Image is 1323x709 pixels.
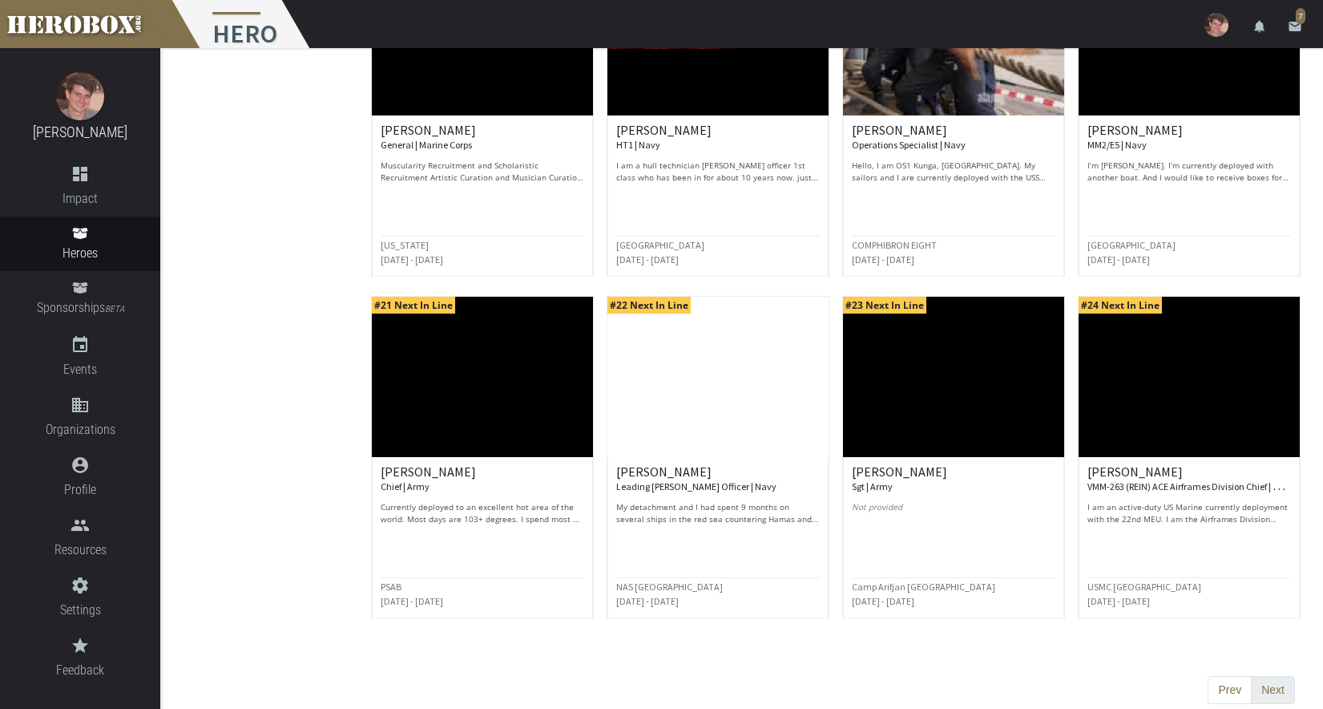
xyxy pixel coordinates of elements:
[852,239,937,251] small: COMPHIBRON EIGHT
[1087,581,1201,593] small: USMC [GEOGRAPHIC_DATA]
[1078,296,1301,618] a: #24 Next In Line [PERSON_NAME] VMM-263 (REIN) ACE Airframes Division Chief | Marine Corps I am an...
[381,253,443,265] small: [DATE] - [DATE]
[616,124,820,152] h6: [PERSON_NAME]
[616,253,679,265] small: [DATE] - [DATE]
[381,480,430,492] small: Chief | Army
[616,581,723,593] small: NAS [GEOGRAPHIC_DATA]
[1087,253,1150,265] small: [DATE] - [DATE]
[852,139,966,151] small: Operations Specialist | Navy
[1087,124,1291,152] h6: [PERSON_NAME]
[852,465,1055,493] h6: [PERSON_NAME]
[852,501,1055,525] p: Not provided
[616,501,820,525] p: My detachment and I had spent 9 months on several ships in the red sea countering Hamas and Houth...
[1079,297,1162,314] span: #24 Next In Line
[843,297,926,314] span: #23 Next In Line
[1087,465,1291,493] h6: [PERSON_NAME]
[616,595,679,607] small: [DATE] - [DATE]
[852,581,995,593] small: Camp Arifjan [GEOGRAPHIC_DATA]
[381,124,584,152] h6: [PERSON_NAME]
[616,239,704,251] small: [GEOGRAPHIC_DATA]
[56,72,104,120] img: image
[852,124,1055,152] h6: [PERSON_NAME]
[1204,13,1228,37] img: user-image
[852,595,914,607] small: [DATE] - [DATE]
[371,296,594,618] a: #21 Next In Line [PERSON_NAME] Chief | Army Currently deployed to an excellent hot area of the wo...
[1087,160,1291,184] p: I’m [PERSON_NAME]. I’m currently deployed with another boat. And I would like to receive boxes fo...
[1087,595,1150,607] small: [DATE] - [DATE]
[1087,501,1291,525] p: I am an active-duty US Marine currently deployment with the 22nd MEU. I am the Airframes Division...
[616,465,820,493] h6: [PERSON_NAME]
[105,304,124,314] small: BETA
[381,581,401,593] small: PSAB
[852,480,893,492] small: Sgt | Army
[381,139,472,151] small: General | Marine Corps
[1296,8,1305,24] span: 7
[381,465,584,493] h6: [PERSON_NAME]
[616,139,660,151] small: HT1 | Navy
[616,480,776,492] small: Leading [PERSON_NAME] Officer | Navy
[852,253,914,265] small: [DATE] - [DATE]
[607,296,829,618] a: #22 Next In Line [PERSON_NAME] Leading [PERSON_NAME] Officer | Navy My detachment and I had spent...
[1288,19,1302,34] i: email
[1087,239,1176,251] small: [GEOGRAPHIC_DATA]
[33,124,127,140] a: [PERSON_NAME]
[842,296,1065,618] a: #23 Next In Line [PERSON_NAME] Sgt | Army Not provided Camp Arifjan [GEOGRAPHIC_DATA] [DATE] - [D...
[381,160,584,184] p: Muscularity Recruitment and Scholaristic Recruitment Artistic Curation and Musician Curation Back...
[1087,139,1147,151] small: MM2/E5 | Navy
[1208,676,1252,705] button: Prev
[381,501,584,525] p: Currently deployed to an excellent hot area of the world. Most days are 103+ degrees. I spend mos...
[616,160,820,184] p: I am a hull technician [PERSON_NAME] officer 1st class who has been in for about 10 years now. ju...
[607,297,691,314] span: #22 Next In Line
[1251,676,1295,705] button: Next
[1252,19,1267,34] i: notifications
[381,239,429,251] small: [US_STATE]
[372,297,455,314] span: #21 Next In Line
[381,595,443,607] small: [DATE] - [DATE]
[852,160,1055,184] p: Hello, I am OS1 Kunga, [GEOGRAPHIC_DATA]. My sailors and I are currently deployed with the USS IW...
